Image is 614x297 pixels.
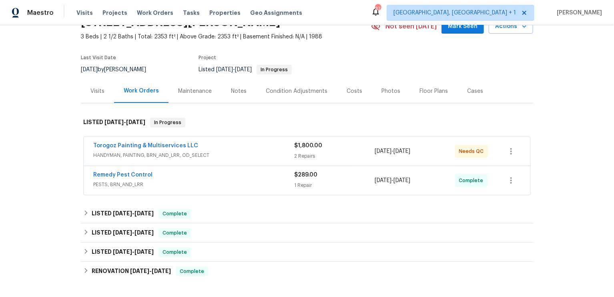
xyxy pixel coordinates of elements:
div: LISTED [DATE]-[DATE]Complete [81,243,533,262]
span: - [113,230,154,235]
h6: RENOVATION [92,267,171,276]
span: Complete [159,229,190,237]
a: Remedy Pest Control [93,172,152,178]
div: LISTED [DATE]-[DATE]In Progress [81,110,533,135]
span: [DATE] [134,211,154,216]
span: Maestro [27,9,54,17]
span: Actions [495,22,527,32]
div: LISTED [DATE]-[DATE]Complete [81,223,533,243]
span: [DATE] [113,230,132,235]
span: - [104,119,145,125]
div: Costs [347,87,362,95]
span: [DATE] [113,211,132,216]
span: Geo Assignments [250,9,302,17]
div: RENOVATION [DATE]-[DATE]Complete [81,262,533,281]
h2: [STREET_ADDRESS][PERSON_NAME] [81,18,280,26]
span: Properties [209,9,241,17]
span: [DATE] [113,249,132,255]
div: LISTED [DATE]-[DATE]Complete [81,204,533,223]
span: Complete [159,248,190,256]
span: Complete [177,267,207,275]
div: Cases [467,87,483,95]
span: [GEOGRAPHIC_DATA], [GEOGRAPHIC_DATA] + 1 [393,9,516,17]
span: [DATE] [152,268,171,274]
span: Complete [459,177,487,185]
span: Tasks [183,10,200,16]
span: $1,800.00 [294,143,322,148]
span: Project [199,55,216,60]
button: Mark Seen [441,19,484,34]
span: [DATE] [104,119,124,125]
span: - [113,211,154,216]
span: Complete [159,210,190,218]
span: Not seen [DATE] [385,22,437,30]
div: Work Orders [124,87,159,95]
span: Last Visit Date [81,55,116,60]
div: Maintenance [178,87,212,95]
span: In Progress [257,67,291,72]
div: 37 [375,5,381,13]
span: [DATE] [375,178,391,183]
span: HANDYMAN, PAINTING, BRN_AND_LRR, OD_SELECT [93,151,294,159]
h6: LISTED [92,209,154,219]
span: Needs QC [459,147,487,155]
span: Projects [102,9,127,17]
span: [DATE] [393,178,410,183]
span: [DATE] [130,268,149,274]
span: - [375,177,410,185]
span: In Progress [151,118,185,126]
span: [DATE] [81,67,98,72]
span: Work Orders [137,9,173,17]
span: - [130,268,171,274]
span: [DATE] [235,67,252,72]
span: $289.00 [294,172,317,178]
span: - [113,249,154,255]
span: Listed [199,67,292,72]
span: Mark Seen [448,22,478,32]
button: Actions [489,19,533,34]
div: 2 Repairs [294,152,375,160]
a: Torogoz Painting & Multiservices LLC [93,143,198,148]
span: Visits [76,9,93,17]
div: Photos [381,87,400,95]
h6: LISTED [92,228,154,238]
span: [DATE] [126,119,145,125]
div: by [PERSON_NAME] [81,65,156,74]
span: [DATE] [216,67,233,72]
span: [DATE] [134,249,154,255]
span: - [375,147,410,155]
div: Condition Adjustments [266,87,327,95]
div: Visits [90,87,104,95]
span: - [216,67,252,72]
span: [DATE] [375,148,391,154]
span: [DATE] [393,148,410,154]
div: Floor Plans [419,87,448,95]
span: [PERSON_NAME] [554,9,602,17]
h6: LISTED [83,118,145,127]
span: PESTS, BRN_AND_LRR [93,181,294,189]
h6: LISTED [92,247,154,257]
div: 1 Repair [294,181,375,189]
div: Notes [231,87,247,95]
span: 3 Beds | 2 1/2 Baths | Total: 2353 ft² | Above Grade: 2353 ft² | Basement Finished: N/A | 1988 [81,33,371,41]
span: [DATE] [134,230,154,235]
